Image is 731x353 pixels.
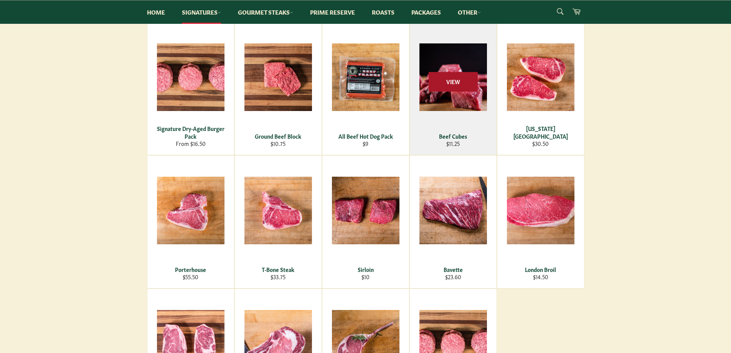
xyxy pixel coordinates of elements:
[414,266,492,273] div: Bavette
[174,0,229,24] a: Signatures
[327,133,404,140] div: All Beef Hot Dog Pack
[502,273,579,280] div: $14.50
[234,155,322,288] a: T-Bone Steak T-Bone Steak $33.75
[230,0,301,24] a: Gourmet Steaks
[502,140,579,147] div: $30.50
[152,140,229,147] div: From $16.50
[419,177,487,244] img: Bavette
[139,0,173,24] a: Home
[409,155,497,288] a: Bavette Bavette $23.60
[450,0,488,24] a: Other
[147,155,234,288] a: Porterhouse Porterhouse $55.50
[234,22,322,155] a: Ground Beef Block Ground Beef Block $10.75
[502,266,579,273] div: London Broil
[302,0,363,24] a: Prime Reserve
[244,177,312,244] img: T-Bone Steak
[327,266,404,273] div: Sirloin
[364,0,402,24] a: Roasts
[157,43,224,111] img: Signature Dry-Aged Burger Pack
[152,273,229,280] div: $55.50
[239,133,317,140] div: Ground Beef Block
[322,22,409,155] a: All Beef Hot Dog Pack All Beef Hot Dog Pack $9
[429,72,478,91] span: View
[239,140,317,147] div: $10.75
[507,43,574,111] img: New York Strip
[332,43,399,111] img: All Beef Hot Dog Pack
[497,22,584,155] a: New York Strip [US_STATE][GEOGRAPHIC_DATA] $30.50
[327,140,404,147] div: $9
[147,22,234,155] a: Signature Dry-Aged Burger Pack Signature Dry-Aged Burger Pack From $16.50
[152,266,229,273] div: Porterhouse
[327,273,404,280] div: $10
[239,273,317,280] div: $33.75
[507,177,574,244] img: London Broil
[239,266,317,273] div: T-Bone Steak
[157,177,224,244] img: Porterhouse
[497,155,584,288] a: London Broil London Broil $14.50
[409,22,497,155] a: Beef Cubes Beef Cubes $11.25 View
[404,0,449,24] a: Packages
[502,125,579,140] div: [US_STATE][GEOGRAPHIC_DATA]
[244,43,312,111] img: Ground Beef Block
[322,155,409,288] a: Sirloin Sirloin $10
[152,125,229,140] div: Signature Dry-Aged Burger Pack
[414,273,492,280] div: $23.60
[332,177,399,244] img: Sirloin
[414,133,492,140] div: Beef Cubes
